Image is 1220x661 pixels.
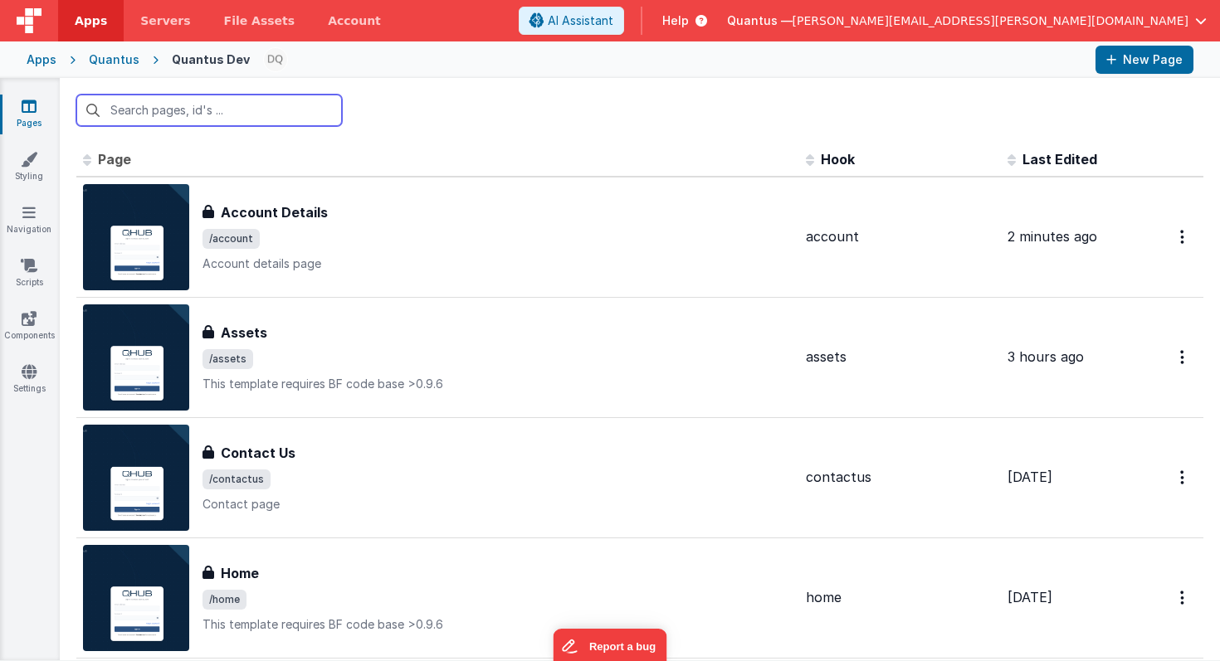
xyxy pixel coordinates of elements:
button: Options [1170,220,1197,254]
span: Page [98,151,131,168]
div: Quantus Dev [172,51,250,68]
span: /contactus [203,469,271,489]
span: Help [662,12,689,29]
span: [DATE] [1008,589,1052,605]
span: File Assets [224,12,295,29]
p: Contact page [203,496,793,513]
span: Servers [140,12,190,29]
h3: Account Details [221,202,328,222]
h3: Contact Us [221,443,295,463]
div: contactus [806,468,994,487]
button: AI Assistant [519,7,624,35]
span: [PERSON_NAME][EMAIL_ADDRESS][PERSON_NAME][DOMAIN_NAME] [793,12,1188,29]
span: Quantus — [727,12,793,29]
input: Search pages, id's ... [76,95,342,126]
button: Quantus — [PERSON_NAME][EMAIL_ADDRESS][PERSON_NAME][DOMAIN_NAME] [727,12,1207,29]
span: [DATE] [1008,469,1052,485]
span: 2 minutes ago [1008,228,1097,245]
img: 1021820d87a3b39413df04cdda3ae7ec [264,48,287,71]
div: assets [806,348,994,367]
span: Apps [75,12,107,29]
button: New Page [1096,46,1193,74]
button: Options [1170,581,1197,615]
span: /assets [203,349,253,369]
span: 3 hours ago [1008,348,1084,365]
p: This template requires BF code base >0.9.6 [203,376,793,392]
div: account [806,227,994,246]
span: /home [203,590,246,610]
span: Last Edited [1022,151,1097,168]
span: /account [203,229,260,249]
div: home [806,588,994,607]
span: Hook [821,151,855,168]
span: AI Assistant [548,12,613,29]
p: This template requires BF code base >0.9.6 [203,616,793,633]
button: Options [1170,340,1197,374]
h3: Home [221,563,259,583]
h3: Assets [221,323,267,343]
div: Apps [27,51,56,68]
p: Account details page [203,255,793,272]
div: Quantus [89,51,139,68]
button: Options [1170,460,1197,494]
